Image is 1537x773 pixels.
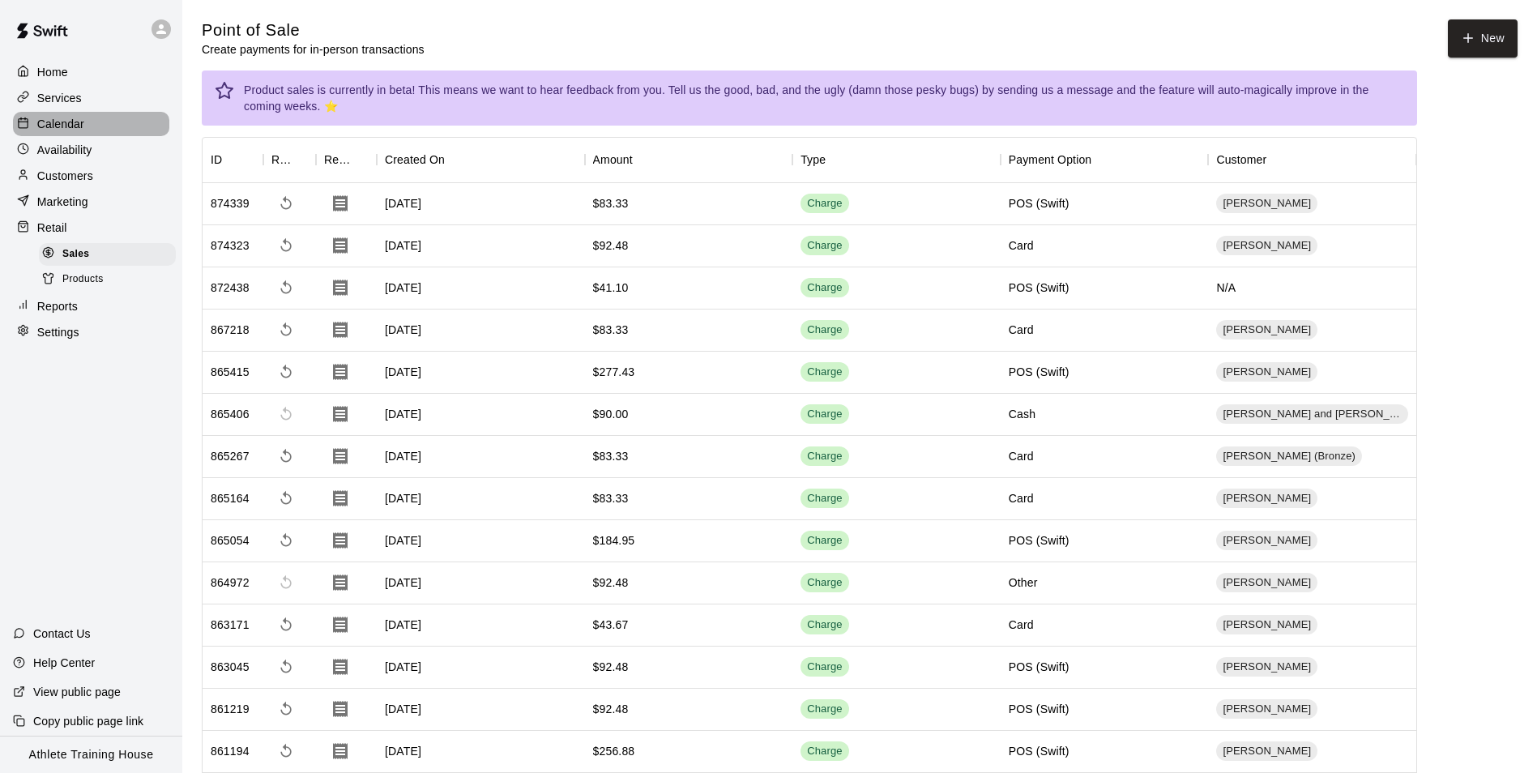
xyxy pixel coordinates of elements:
[37,142,92,158] p: Availability
[13,294,169,318] a: Reports
[792,137,1001,182] div: Type
[13,60,169,84] a: Home
[211,237,250,254] div: 874323
[1208,137,1416,182] div: Customer
[377,352,585,394] div: [DATE]
[271,137,293,182] div: Refund
[593,701,629,717] div: $92.48
[1216,699,1317,719] div: [PERSON_NAME]
[62,246,89,263] span: Sales
[1216,660,1317,675] span: [PERSON_NAME]
[13,86,169,110] a: Services
[37,298,78,314] p: Reports
[807,702,843,717] div: Charge
[1216,194,1317,213] div: [PERSON_NAME]
[1216,404,1408,424] div: [PERSON_NAME] and [PERSON_NAME]
[1216,362,1317,382] div: [PERSON_NAME]
[324,398,356,430] button: Download Receipt
[1009,659,1069,675] div: POS (Swift)
[211,195,250,211] div: 874339
[377,731,585,773] div: [DATE]
[1009,701,1069,717] div: POS (Swift)
[1216,744,1317,759] span: [PERSON_NAME]
[593,532,635,549] div: $184.95
[271,273,301,302] span: Refund payment
[271,737,301,766] span: Refund payment
[1091,148,1114,171] button: Sort
[1009,743,1069,759] div: POS (Swift)
[37,168,93,184] p: Customers
[593,237,629,254] div: $92.48
[39,243,176,266] div: Sales
[807,491,843,506] div: Charge
[324,271,356,304] button: Download Receipt
[271,315,301,344] span: Refund payment
[1216,137,1266,182] div: Customer
[377,394,585,436] div: [DATE]
[1216,446,1362,466] div: [PERSON_NAME] (Bronze)
[807,196,843,211] div: Charge
[211,137,222,182] div: ID
[593,659,629,675] div: $92.48
[222,148,245,171] button: Sort
[377,436,585,478] div: [DATE]
[593,448,629,464] div: $83.33
[377,183,585,225] div: [DATE]
[826,148,848,171] button: Sort
[1009,448,1034,464] div: Card
[377,225,585,267] div: [DATE]
[377,604,585,647] div: [DATE]
[62,271,104,288] span: Products
[1216,741,1317,761] div: [PERSON_NAME]
[324,566,356,599] button: Download Receipt
[211,659,250,675] div: 863045
[271,610,301,639] span: Refund payment
[1208,267,1416,310] div: N/A
[1009,617,1034,633] div: Card
[1216,491,1317,506] span: [PERSON_NAME]
[271,484,301,513] span: Refund payment
[13,164,169,188] a: Customers
[1216,533,1317,549] span: [PERSON_NAME]
[324,229,356,262] button: Download Receipt
[211,617,250,633] div: 863171
[1216,489,1317,508] div: [PERSON_NAME]
[1216,615,1317,634] div: [PERSON_NAME]
[13,138,169,162] a: Availability
[633,148,655,171] button: Sort
[33,713,143,729] p: Copy public page link
[1266,148,1289,171] button: Sort
[585,137,793,182] div: Amount
[1009,574,1038,591] div: Other
[1216,702,1317,717] span: [PERSON_NAME]
[807,280,843,296] div: Charge
[593,406,629,422] div: $90.00
[13,320,169,344] a: Settings
[1216,196,1317,211] span: [PERSON_NAME]
[324,314,356,346] button: Download Receipt
[593,137,633,182] div: Amount
[385,137,445,182] div: Created On
[1009,137,1092,182] div: Payment Option
[593,280,629,296] div: $41.10
[593,195,629,211] div: $83.33
[271,399,301,429] span: Cannot make a refund for non card payments
[807,238,843,254] div: Charge
[39,241,182,267] a: Sales
[593,490,629,506] div: $83.33
[1009,237,1034,254] div: Card
[324,609,356,641] button: Download Receipt
[13,190,169,214] a: Marketing
[324,693,356,725] button: Download Receipt
[1009,406,1035,422] div: Cash
[354,148,377,171] button: Sort
[33,655,95,671] p: Help Center
[1216,236,1317,255] div: [PERSON_NAME]
[807,660,843,675] div: Charge
[593,617,629,633] div: $43.67
[37,116,84,132] p: Calendar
